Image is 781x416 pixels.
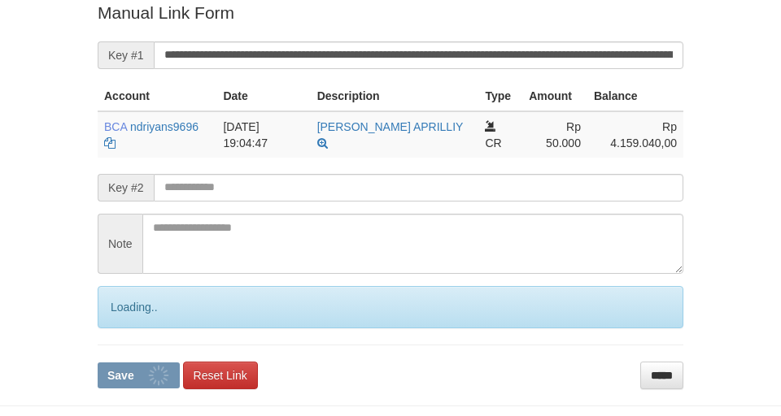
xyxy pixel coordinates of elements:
[98,174,154,201] span: Key #2
[478,81,522,111] th: Type
[98,214,142,274] span: Note
[317,120,463,133] a: [PERSON_NAME] APRILLIY
[587,111,683,158] td: Rp 4.159.040,00
[587,81,683,111] th: Balance
[98,1,683,24] p: Manual Link Form
[104,136,116,149] a: Copy ndriyans9696 to clipboard
[107,369,134,382] span: Save
[104,120,127,133] span: BCA
[216,81,310,111] th: Date
[98,81,216,111] th: Account
[194,369,247,382] span: Reset Link
[522,81,587,111] th: Amount
[522,111,587,158] td: Rp 50.000
[216,111,310,158] td: [DATE] 19:04:47
[98,362,180,388] button: Save
[98,286,683,328] div: Loading..
[130,120,199,133] a: ndriyans9696
[485,136,501,149] span: CR
[98,41,154,69] span: Key #1
[311,81,479,111] th: Description
[183,362,258,389] a: Reset Link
